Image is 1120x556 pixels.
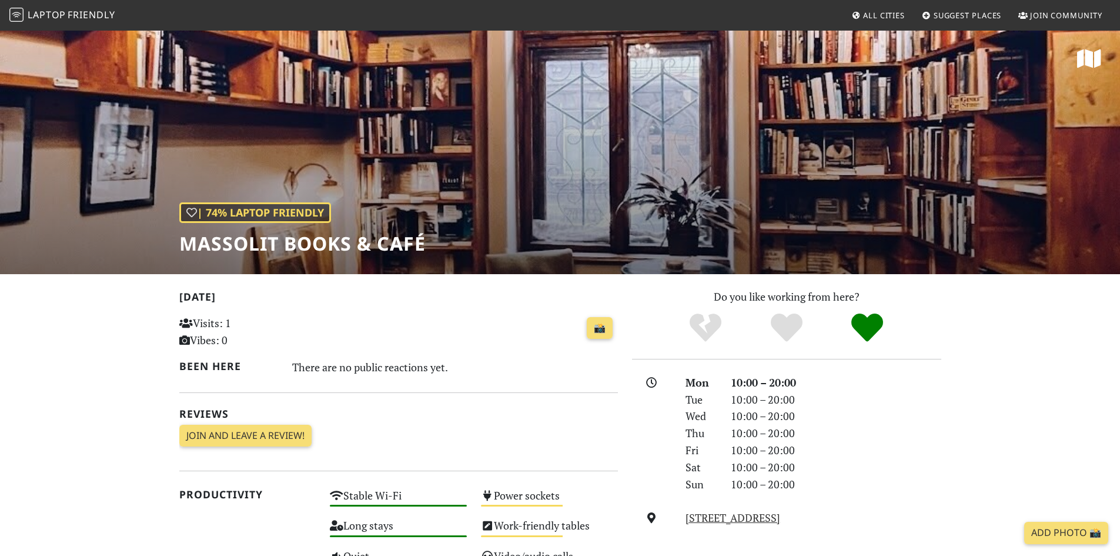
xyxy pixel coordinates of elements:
a: LaptopFriendly LaptopFriendly [9,5,115,26]
p: Do you like working from here? [632,288,941,305]
div: Mon [678,374,723,391]
a: 📸 [587,317,613,339]
p: Visits: 1 Vibes: 0 [179,315,316,349]
a: Join Community [1014,5,1107,26]
div: 10:00 – 20:00 [724,408,948,425]
div: 10:00 – 20:00 [724,459,948,476]
div: Fri [678,442,723,459]
div: 10:00 – 20:00 [724,442,948,459]
span: Friendly [68,8,115,21]
div: 10:00 – 20:00 [724,476,948,493]
h2: [DATE] [179,291,618,308]
span: Suggest Places [934,10,1002,21]
div: Work-friendly tables [474,516,625,546]
div: 10:00 – 20:00 [724,391,948,408]
div: Stable Wi-Fi [323,486,474,516]
a: Join and leave a review! [179,425,312,447]
div: 10:00 – 20:00 [724,425,948,442]
span: Laptop [28,8,66,21]
span: Join Community [1030,10,1102,21]
h2: Been here [179,360,279,372]
div: Definitely! [827,312,908,344]
a: [STREET_ADDRESS] [686,511,780,525]
h1: Massolit Books & Café [179,232,426,255]
div: 10:00 – 20:00 [724,374,948,391]
div: Long stays [323,516,474,546]
div: There are no public reactions yet. [292,358,618,377]
div: Sat [678,459,723,476]
div: Thu [678,425,723,442]
a: Suggest Places [917,5,1007,26]
div: Power sockets [474,486,625,516]
div: Wed [678,408,723,425]
div: | 74% Laptop Friendly [179,202,331,223]
div: Tue [678,391,723,408]
div: Sun [678,476,723,493]
a: Add Photo 📸 [1024,522,1108,544]
a: All Cities [847,5,910,26]
span: All Cities [863,10,905,21]
div: Yes [746,312,827,344]
h2: Reviews [179,408,618,420]
h2: Productivity [179,488,316,501]
div: No [665,312,746,344]
img: LaptopFriendly [9,8,24,22]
